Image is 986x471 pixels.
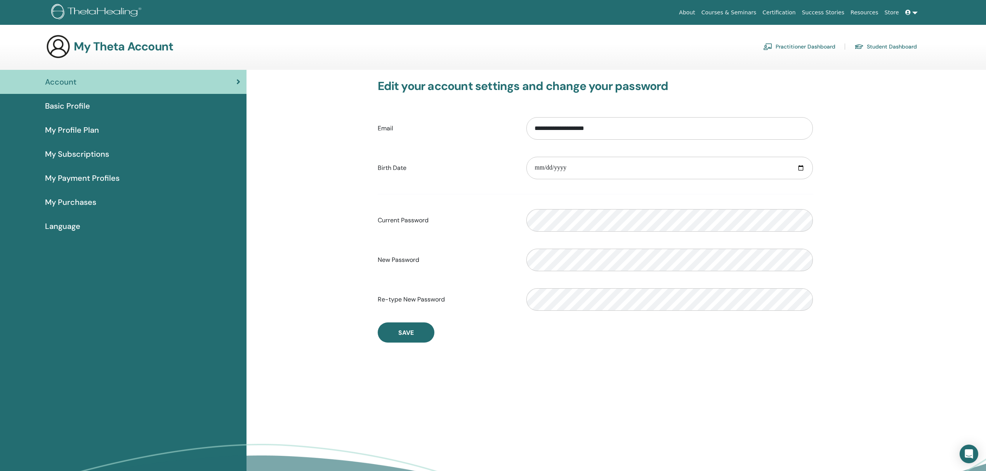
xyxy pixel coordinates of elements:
a: Store [882,5,902,20]
button: Save [378,322,434,343]
label: New Password [372,253,521,267]
h3: Edit your account settings and change your password [378,79,813,93]
label: Current Password [372,213,521,228]
span: Account [45,76,76,88]
span: Basic Profile [45,100,90,112]
label: Email [372,121,521,136]
a: Practitioner Dashboard [763,40,835,53]
span: Save [398,329,414,337]
a: Courses & Seminars [698,5,760,20]
span: My Subscriptions [45,148,109,160]
span: My Profile Plan [45,124,99,136]
span: My Payment Profiles [45,172,120,184]
a: Student Dashboard [854,40,917,53]
a: About [676,5,698,20]
a: Success Stories [799,5,847,20]
a: Certification [759,5,799,20]
a: Resources [847,5,882,20]
img: logo.png [51,4,144,21]
label: Birth Date [372,161,521,175]
img: graduation-cap.svg [854,43,864,50]
h3: My Theta Account [74,40,173,54]
span: My Purchases [45,196,96,208]
img: generic-user-icon.jpg [46,34,71,59]
label: Re-type New Password [372,292,521,307]
div: Open Intercom Messenger [960,445,978,463]
span: Language [45,220,80,232]
img: chalkboard-teacher.svg [763,43,772,50]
